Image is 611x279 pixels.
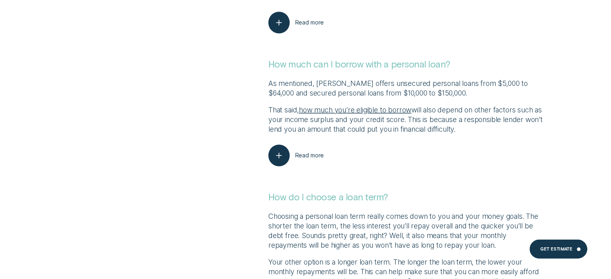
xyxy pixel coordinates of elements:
span: Read more [295,19,324,26]
p: As mentioned, [PERSON_NAME] offers unsecured personal loans from $5,000 to $64,000 and secured pe... [268,79,547,98]
button: Read more [268,12,324,33]
a: Get estimate [529,239,587,259]
p: Choosing a personal loan term really comes down to you and your money goals. The shorter the loan... [268,212,547,250]
button: Read more [268,145,324,166]
span: Read more [295,152,324,159]
strong: How much can I borrow with a personal loan? [268,58,450,69]
strong: How do I choose a loan term? [268,191,388,202]
a: how much you’re eligible to borrow [299,106,411,114]
p: That said, will also depend on other factors such as your income surplus and your credit score. T... [268,105,547,134]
